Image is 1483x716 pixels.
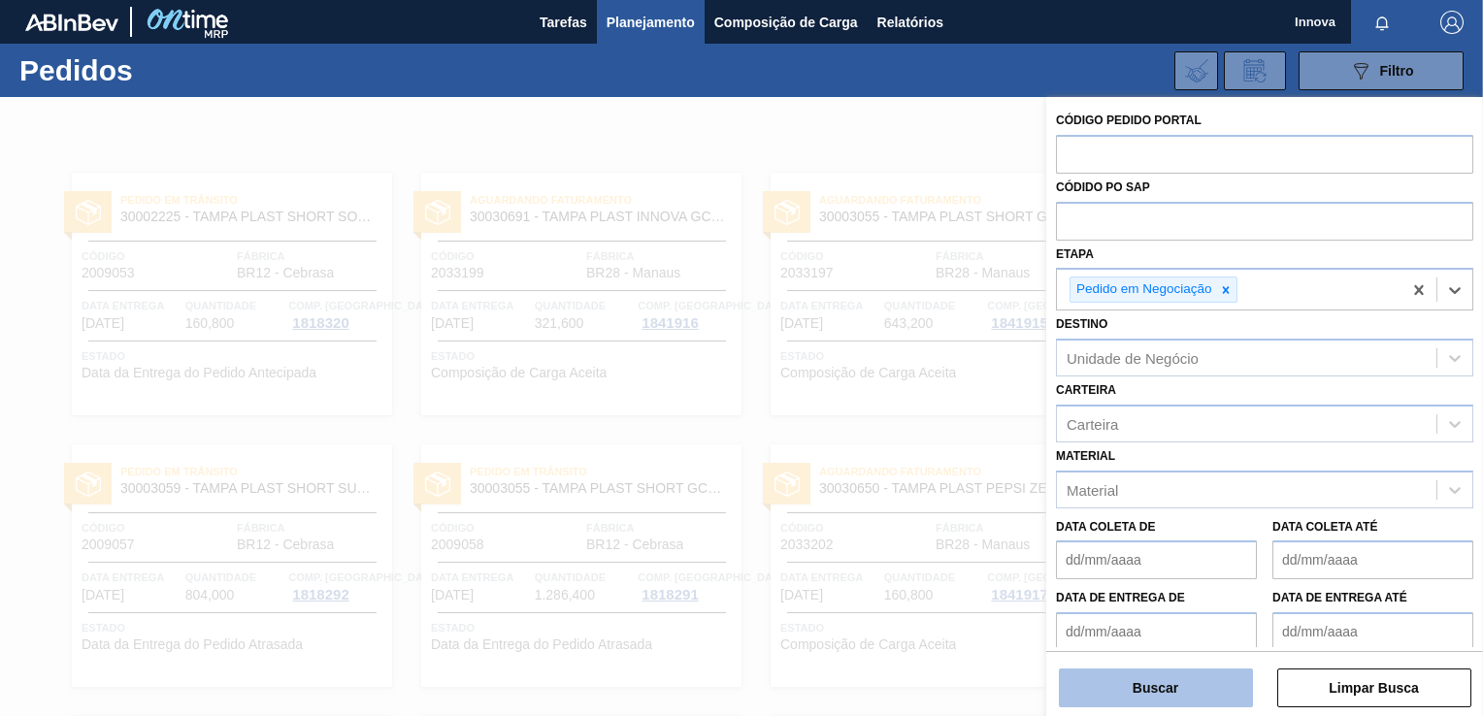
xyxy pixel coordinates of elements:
label: Destino [1056,317,1107,331]
div: Unidade de Negócio [1067,350,1199,367]
input: dd/mm/aaaa [1272,540,1473,579]
div: Pedido em Negociação [1071,277,1215,302]
div: Carteira [1067,415,1118,432]
span: Tarefas [540,11,587,34]
label: Data coleta de [1056,520,1155,534]
div: Importar Negociações dos Pedidos [1174,51,1218,90]
label: Material [1056,449,1115,463]
span: Relatórios [877,11,943,34]
label: Códido PO SAP [1056,180,1150,194]
input: dd/mm/aaaa [1056,540,1257,579]
input: dd/mm/aaaa [1272,612,1473,651]
label: Carteira [1056,383,1116,397]
button: Notificações [1351,9,1413,36]
label: Data de Entrega de [1056,591,1185,604]
button: Filtro [1299,51,1464,90]
div: Solicitação de Revisão de Pedidos [1224,51,1286,90]
label: Código Pedido Portal [1056,114,1202,127]
h1: Pedidos [19,59,298,81]
label: Data coleta até [1272,520,1377,534]
span: Planejamento [607,11,695,34]
img: TNhmsLtSVTkK8tSr43FrP2fwEKptu5GPRR3wAAAABJRU5ErkJggg== [25,14,118,31]
span: Composição de Carga [714,11,858,34]
div: Material [1067,481,1118,498]
input: dd/mm/aaaa [1056,612,1257,651]
label: Data de Entrega até [1272,591,1407,604]
span: Filtro [1380,63,1414,79]
img: Logout [1440,11,1464,34]
label: Etapa [1056,247,1094,261]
